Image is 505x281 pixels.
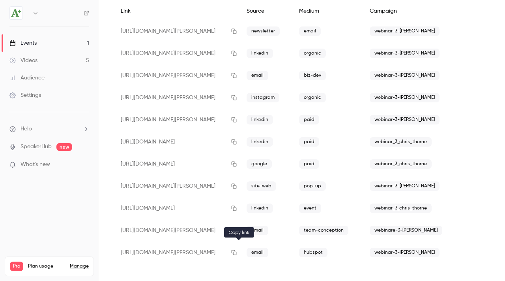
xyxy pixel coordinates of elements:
[370,71,440,80] span: webinar-3-[PERSON_NAME]
[299,26,321,36] span: email
[370,93,440,102] span: webinar-3-[PERSON_NAME]
[114,42,240,64] div: [URL][DOMAIN_NAME][PERSON_NAME]
[114,197,240,219] div: [URL][DOMAIN_NAME]
[70,263,89,270] a: Manage
[10,262,23,271] span: Pro
[114,219,240,241] div: [URL][DOMAIN_NAME][PERSON_NAME]
[299,71,326,80] span: biz-dev
[293,2,363,20] div: Medium
[247,137,273,147] span: linkedin
[9,57,37,64] div: Videos
[299,93,326,102] span: organic
[9,125,89,133] li: help-dropdown-opener
[114,64,240,87] div: [URL][DOMAIN_NAME][PERSON_NAME]
[9,91,41,99] div: Settings
[247,26,280,36] span: newsletter
[363,2,460,20] div: Campaign
[299,115,319,124] span: paid
[114,175,240,197] div: [URL][DOMAIN_NAME][PERSON_NAME]
[21,143,52,151] a: SpeakerHub
[80,161,89,168] iframe: Noticeable Trigger
[370,181,440,191] span: webinar-3-[PERSON_NAME]
[247,49,273,58] span: linkedin
[247,115,273,124] span: linkedin
[370,49,440,58] span: webinar-3-[PERSON_NAME]
[370,26,440,36] span: webinar-3-[PERSON_NAME]
[114,87,240,109] div: [URL][DOMAIN_NAME][PERSON_NAME]
[114,131,240,153] div: [URL][DOMAIN_NAME]
[114,241,240,264] div: [URL][DOMAIN_NAME][PERSON_NAME]
[28,263,65,270] span: Plan usage
[114,153,240,175] div: [URL][DOMAIN_NAME]
[247,204,273,213] span: linkedin
[299,248,327,257] span: hubspot
[299,49,326,58] span: organic
[247,226,268,235] span: email
[299,204,321,213] span: event
[299,159,319,169] span: paid
[56,143,72,151] span: new
[370,248,440,257] span: webinar-3-[PERSON_NAME]
[370,204,432,213] span: webinar_3_chris_thorne
[114,109,240,131] div: [URL][DOMAIN_NAME][PERSON_NAME]
[247,93,279,102] span: instagram
[9,74,45,82] div: Audience
[240,2,292,20] div: Source
[370,115,440,124] span: webinar-3-[PERSON_NAME]
[21,125,32,133] span: Help
[247,71,268,80] span: email
[114,2,240,20] div: Link
[299,226,348,235] span: team-conception
[247,159,272,169] span: google
[370,226,442,235] span: webinare-3-[PERSON_NAME]
[370,137,432,147] span: webinar_3_chris_thorne
[9,39,37,47] div: Events
[114,20,240,43] div: [URL][DOMAIN_NAME][PERSON_NAME]
[21,160,50,169] span: What's new
[299,137,319,147] span: paid
[370,159,432,169] span: webinar_3_chris_thorne
[299,181,326,191] span: pop-up
[247,248,268,257] span: email
[247,181,276,191] span: site-web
